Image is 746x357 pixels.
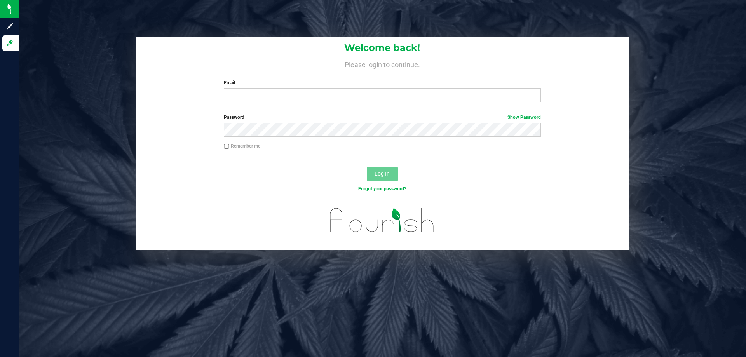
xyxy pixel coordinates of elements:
[358,186,406,192] a: Forgot your password?
[375,171,390,177] span: Log In
[136,43,629,53] h1: Welcome back!
[6,39,14,47] inline-svg: Log in
[224,144,229,149] input: Remember me
[367,167,398,181] button: Log In
[321,200,444,240] img: flourish_logo.svg
[6,23,14,30] inline-svg: Sign up
[507,115,541,120] a: Show Password
[224,79,540,86] label: Email
[136,59,629,68] h4: Please login to continue.
[224,115,244,120] span: Password
[224,143,260,150] label: Remember me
